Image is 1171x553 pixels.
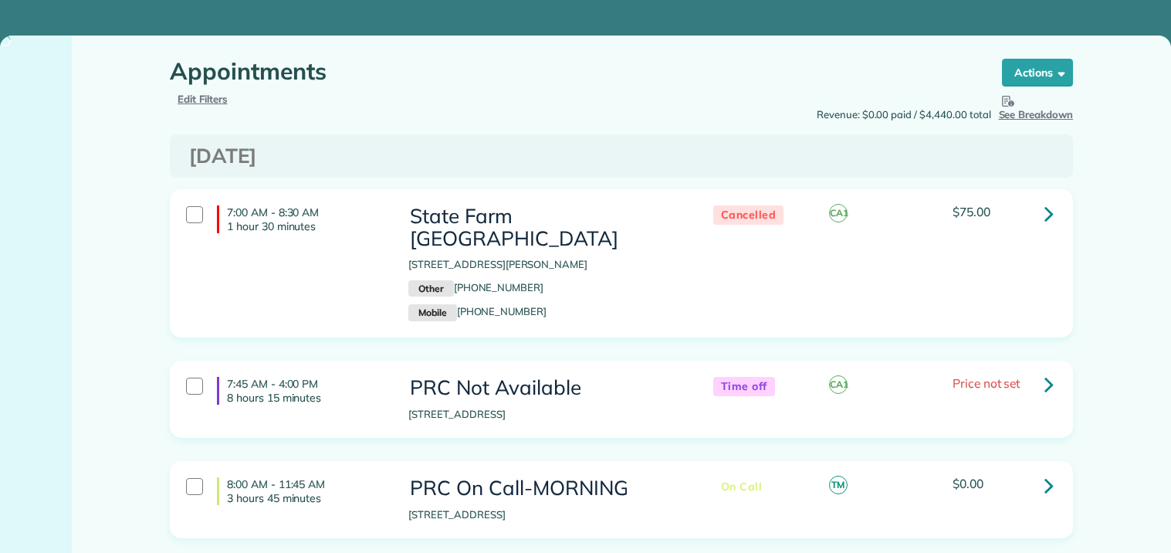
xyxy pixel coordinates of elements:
[408,477,682,500] h3: PRC On Call-MORNING
[999,92,1074,120] span: See Breakdown
[408,205,682,249] h3: State Farm [GEOGRAPHIC_DATA]
[217,205,385,233] h4: 7:00 AM - 8:30 AM
[829,476,848,494] span: TM
[170,59,973,84] h1: Appointments
[999,92,1074,123] button: See Breakdown
[713,205,784,225] span: Cancelled
[817,107,991,123] span: Revenue: $0.00 paid / $4,440.00 total
[408,507,682,523] p: [STREET_ADDRESS]
[829,204,848,222] span: CA1
[953,476,983,491] span: $0.00
[408,257,682,273] p: [STREET_ADDRESS][PERSON_NAME]
[408,377,682,399] h3: PRC Not Available
[408,281,543,293] a: Other[PHONE_NUMBER]
[713,377,775,396] span: Time off
[178,93,228,105] a: Edit Filters
[408,305,547,317] a: Mobile[PHONE_NUMBER]
[953,375,1020,391] span: Price not set
[227,391,385,405] p: 8 hours 15 minutes
[227,491,385,505] p: 3 hours 45 minutes
[217,377,385,405] h4: 7:45 AM - 4:00 PM
[953,204,990,219] span: $75.00
[829,375,848,394] span: CA1
[217,477,385,505] h4: 8:00 AM - 11:45 AM
[408,407,682,422] p: [STREET_ADDRESS]
[408,280,453,297] small: Other
[1002,59,1073,87] button: Actions
[408,304,456,321] small: Mobile
[713,477,770,497] span: On Call
[189,145,1054,168] h3: [DATE]
[227,219,385,233] p: 1 hour 30 minutes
